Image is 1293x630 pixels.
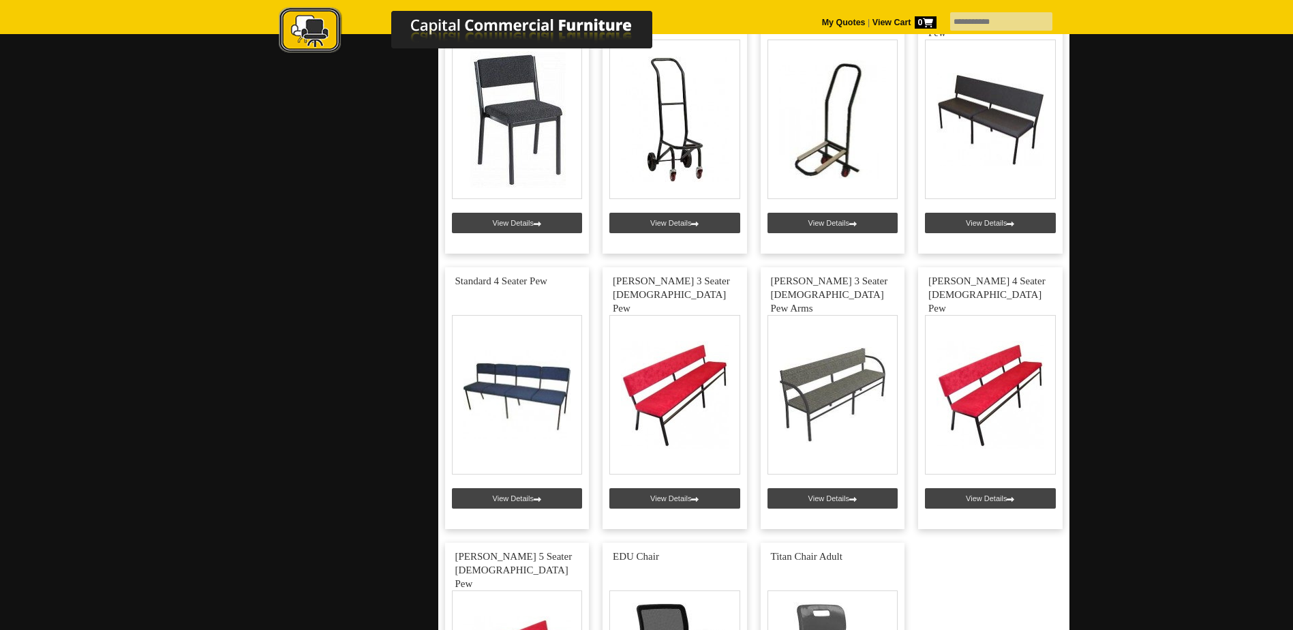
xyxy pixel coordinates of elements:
[915,16,937,29] span: 0
[872,18,937,27] strong: View Cart
[241,7,718,61] a: Capital Commercial Furniture Logo
[870,18,936,27] a: View Cart0
[241,7,718,57] img: Capital Commercial Furniture Logo
[822,18,866,27] a: My Quotes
